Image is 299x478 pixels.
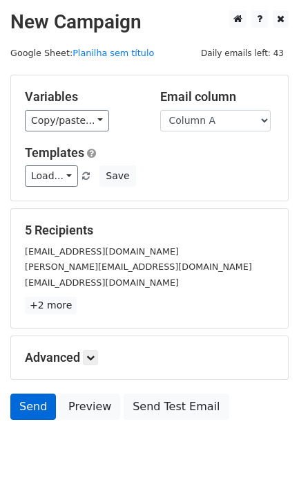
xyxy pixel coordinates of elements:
div: Widget de chat [230,412,299,478]
span: Daily emails left: 43 [196,46,289,61]
a: +2 more [25,297,77,314]
a: Daily emails left: 43 [196,48,289,58]
h5: Variables [25,89,139,104]
small: [EMAIL_ADDRESS][DOMAIN_NAME] [25,277,179,288]
a: Planilha sem título [73,48,154,58]
a: Templates [25,145,84,160]
small: Google Sheet: [10,48,154,58]
a: Send [10,394,56,420]
h2: New Campaign [10,10,289,34]
iframe: Chat Widget [230,412,299,478]
a: Copy/paste... [25,110,109,131]
a: Send Test Email [124,394,229,420]
h5: Email column [160,89,275,104]
h5: Advanced [25,350,274,365]
h5: 5 Recipients [25,223,274,238]
small: [PERSON_NAME][EMAIL_ADDRESS][DOMAIN_NAME] [25,261,252,272]
button: Save [99,165,135,187]
small: [EMAIL_ADDRESS][DOMAIN_NAME] [25,246,179,257]
a: Preview [59,394,120,420]
a: Load... [25,165,78,187]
